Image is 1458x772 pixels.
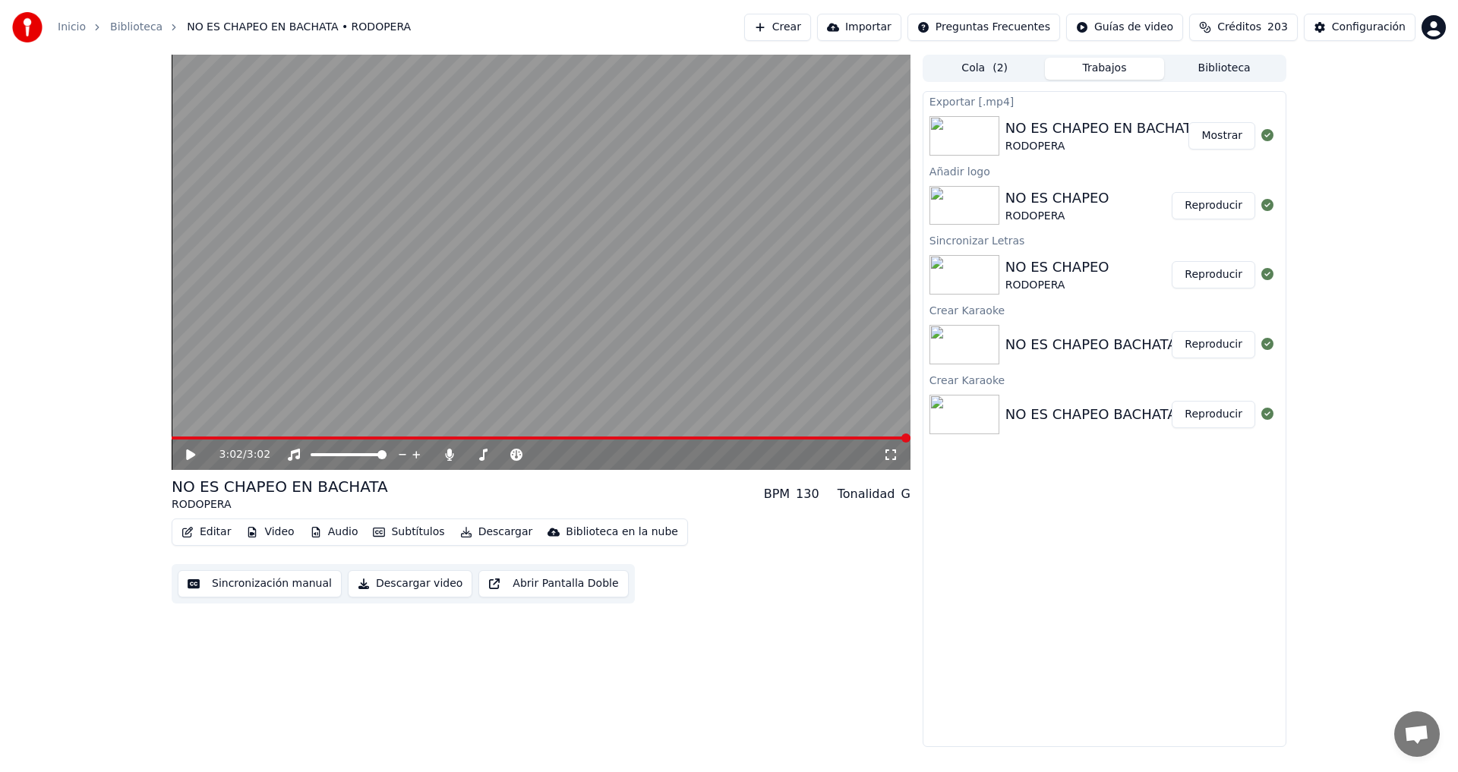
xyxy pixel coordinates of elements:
span: ( 2 ) [993,61,1008,76]
div: NO ES CHAPEO [1005,257,1109,278]
button: Sincronización manual [178,570,342,597]
button: Descargar [454,521,539,543]
div: BPM [764,485,790,503]
button: Configuración [1304,14,1415,41]
div: Sincronizar Letras [923,231,1286,249]
div: Biblioteca en la nube [566,525,678,540]
div: Tonalidad [838,485,895,503]
div: NO ES CHAPEO EN BACHATA [1005,118,1200,139]
div: RODOPERA [1005,278,1109,293]
div: Crear Karaoke [923,370,1286,389]
button: Video [240,521,300,543]
div: / [219,447,256,462]
a: Inicio [58,20,86,35]
div: Añadir logo [923,162,1286,180]
button: Biblioteca [1164,58,1284,80]
img: youka [12,12,43,43]
button: Guías de video [1066,14,1183,41]
button: Descargar video [348,570,472,597]
div: NO ES CHAPEO EN BACHATA [172,476,388,497]
button: Reproducir [1172,331,1255,358]
button: Importar [817,14,901,41]
div: RODOPERA [172,497,388,512]
button: Abrir Pantalla Doble [478,570,628,597]
button: Editar [175,521,237,543]
span: NO ES CHAPEO EN BACHATA • RODOPERA [187,20,411,35]
button: Reproducir [1172,192,1255,219]
div: RODOPERA [1005,209,1109,224]
button: Subtítulos [367,521,450,543]
div: Open chat [1394,711,1440,757]
span: 3:02 [247,447,270,462]
button: Cola [925,58,1045,80]
span: 3:02 [219,447,243,462]
div: Crear Karaoke [923,301,1286,319]
div: Exportar [.mp4] [923,92,1286,110]
button: Mostrar [1188,122,1255,150]
button: Créditos203 [1189,14,1298,41]
button: Reproducir [1172,261,1255,288]
div: G [901,485,910,503]
a: Biblioteca [110,20,163,35]
button: Crear [744,14,811,41]
nav: breadcrumb [58,20,411,35]
div: RODOPERA [1005,139,1200,154]
span: Créditos [1217,20,1261,35]
button: Preguntas Frecuentes [907,14,1060,41]
button: Trabajos [1045,58,1165,80]
button: Reproducir [1172,401,1255,428]
span: 203 [1267,20,1288,35]
div: NO ES CHAPEO BACHATA [1005,334,1177,355]
div: NO ES CHAPEO [1005,187,1109,209]
div: Configuración [1332,20,1406,35]
div: 130 [796,485,819,503]
button: Audio [304,521,364,543]
div: NO ES CHAPEO BACHATA E 1 [1005,404,1203,425]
